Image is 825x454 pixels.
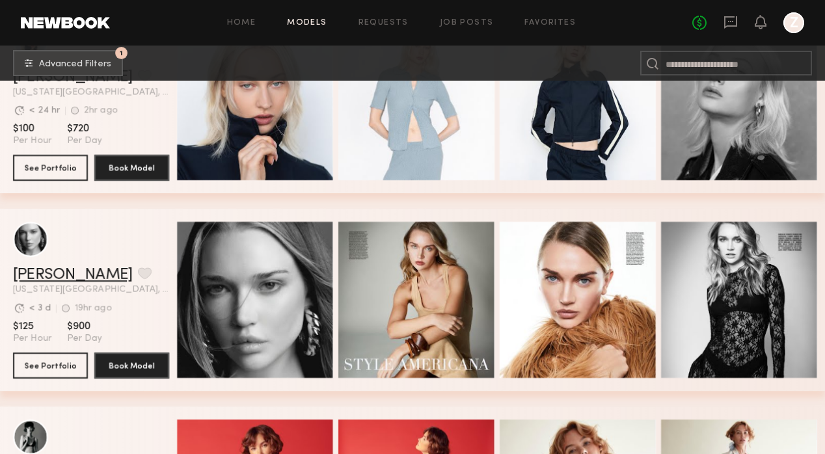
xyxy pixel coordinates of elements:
[67,320,102,333] span: $900
[13,333,51,345] span: Per Hour
[29,106,60,115] div: < 24 hr
[67,135,102,147] span: Per Day
[39,60,111,69] span: Advanced Filters
[13,155,88,181] button: See Portfolio
[13,320,51,333] span: $125
[120,50,123,56] span: 1
[13,135,51,147] span: Per Hour
[67,333,102,345] span: Per Day
[13,267,133,283] a: [PERSON_NAME]
[13,122,51,135] span: $100
[358,19,409,27] a: Requests
[13,353,88,379] button: See Portfolio
[94,155,169,181] button: Book Model
[67,122,102,135] span: $720
[13,50,123,76] button: 1Advanced Filters
[227,19,256,27] a: Home
[783,12,804,33] a: Z
[13,286,169,295] span: [US_STATE][GEOGRAPHIC_DATA], [GEOGRAPHIC_DATA]
[94,353,169,379] button: Book Model
[440,19,494,27] a: Job Posts
[84,106,118,115] div: 2hr ago
[524,19,576,27] a: Favorites
[13,88,169,97] span: [US_STATE][GEOGRAPHIC_DATA], [GEOGRAPHIC_DATA]
[29,304,51,313] div: < 3 d
[75,304,112,313] div: 19hr ago
[287,19,327,27] a: Models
